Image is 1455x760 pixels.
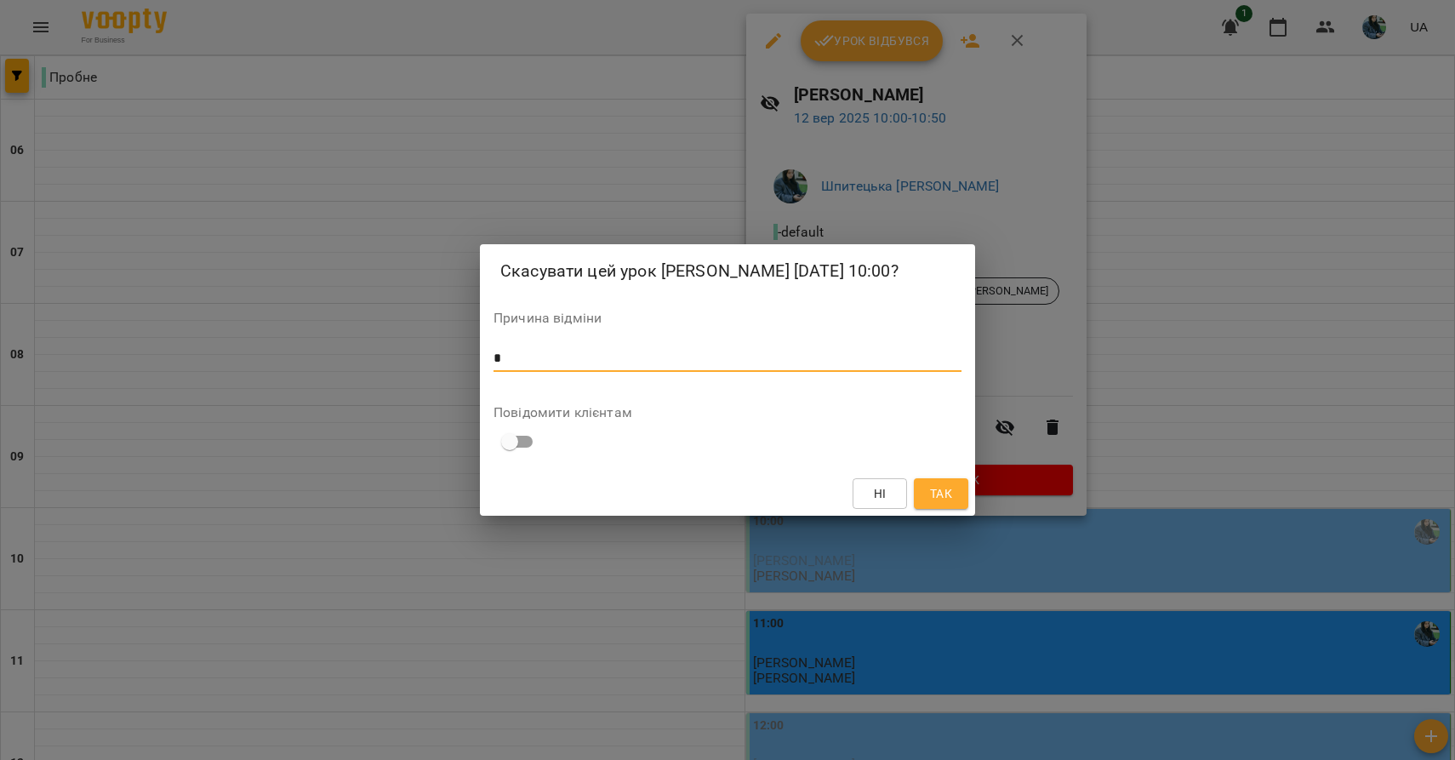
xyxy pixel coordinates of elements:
button: Так [914,478,968,509]
span: Ні [874,483,887,504]
h2: Скасувати цей урок [PERSON_NAME] [DATE] 10:00? [500,258,955,284]
button: Ні [853,478,907,509]
span: Так [930,483,952,504]
label: Причина відміни [494,311,961,325]
label: Повідомити клієнтам [494,406,961,420]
